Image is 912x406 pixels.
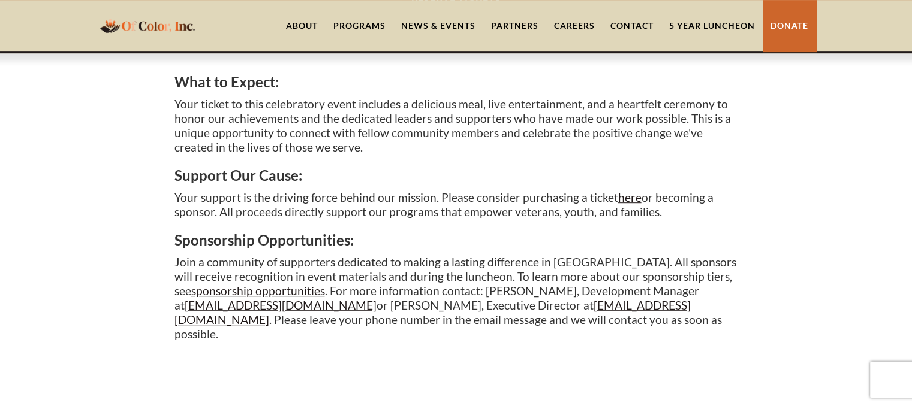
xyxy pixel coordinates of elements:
[174,97,738,154] p: Your ticket to this celebratory event includes a delicious meal, live entertainment, and a heartf...
[174,298,691,326] a: [EMAIL_ADDRESS][DOMAIN_NAME]
[185,298,377,312] a: [EMAIL_ADDRESS][DOMAIN_NAME]
[97,11,198,40] a: home
[174,231,354,249] strong: Sponsorship Opportunities:
[174,73,279,90] strong: What to Expect:
[174,190,738,219] p: Your support is the driving force behind our mission. Please consider purchasing a ticket or beco...
[618,190,642,204] a: here
[333,20,386,32] div: Programs
[174,166,302,184] strong: Support Our Cause:
[191,284,325,298] a: sponsorship opportunities
[174,255,738,341] p: Join a community of supporters dedicated to making a lasting difference in [GEOGRAPHIC_DATA]. All...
